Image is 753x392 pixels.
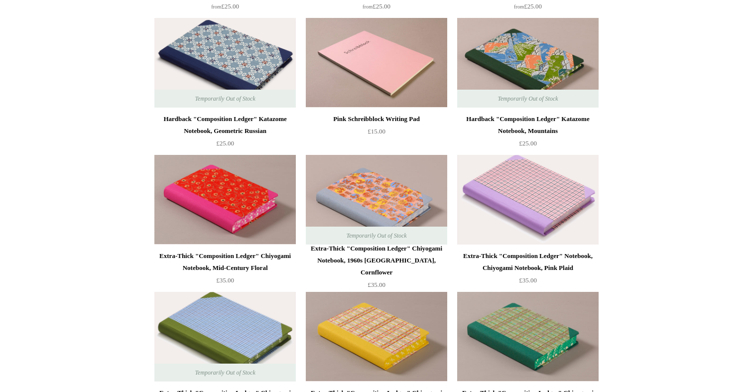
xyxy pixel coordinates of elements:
[363,4,373,9] span: from
[514,4,524,9] span: from
[457,18,599,108] a: Hardback "Composition Ledger" Katazome Notebook, Mountains Hardback "Composition Ledger" Katazome...
[336,227,416,245] span: Temporarily Out of Stock
[457,18,599,108] img: Hardback "Composition Ledger" Katazome Notebook, Mountains
[154,250,296,291] a: Extra-Thick "Composition Ledger" Chiyogami Notebook, Mid-Century Floral £35.00
[457,155,599,245] a: Extra-Thick "Composition Ledger" Notebook, Chiyogami Notebook, Pink Plaid Extra-Thick "Compositio...
[157,113,293,137] div: Hardback "Composition Ledger" Katazome Notebook, Geometric Russian
[154,292,296,382] a: Extra-Thick "Composition Ledger" Chiyogami Notebook, Blue Plaid Extra-Thick "Composition Ledger" ...
[185,364,265,382] span: Temporarily Out of Stock
[457,155,599,245] img: Extra-Thick "Composition Ledger" Notebook, Chiyogami Notebook, Pink Plaid
[157,250,293,274] div: Extra-Thick "Composition Ledger" Chiyogami Notebook, Mid-Century Floral
[216,276,234,284] span: £35.00
[519,139,537,147] span: £25.00
[154,113,296,154] a: Hardback "Composition Ledger" Katazome Notebook, Geometric Russian £25.00
[211,4,221,9] span: from
[306,18,447,108] img: Pink Schreibblock Writing Pad
[306,155,447,245] img: Extra-Thick "Composition Ledger" Chiyogami Notebook, 1960s Japan, Cornflower
[514,2,542,10] span: £25.00
[306,243,447,291] a: Extra-Thick "Composition Ledger" Chiyogami Notebook, 1960s [GEOGRAPHIC_DATA], Cornflower £35.00
[368,128,385,135] span: £15.00
[211,2,239,10] span: £25.00
[308,243,445,278] div: Extra-Thick "Composition Ledger" Chiyogami Notebook, 1960s [GEOGRAPHIC_DATA], Cornflower
[363,2,390,10] span: £25.00
[368,281,385,288] span: £35.00
[457,250,599,291] a: Extra-Thick "Composition Ledger" Notebook, Chiyogami Notebook, Pink Plaid £35.00
[519,276,537,284] span: £35.00
[306,292,447,382] img: Extra-Thick "Composition Ledger" Chiyogami Notebook, Yellow Tartan
[457,113,599,154] a: Hardback "Composition Ledger" Katazome Notebook, Mountains £25.00
[460,250,596,274] div: Extra-Thick "Composition Ledger" Notebook, Chiyogami Notebook, Pink Plaid
[460,113,596,137] div: Hardback "Composition Ledger" Katazome Notebook, Mountains
[306,292,447,382] a: Extra-Thick "Composition Ledger" Chiyogami Notebook, Yellow Tartan Extra-Thick "Composition Ledge...
[154,18,296,108] img: Hardback "Composition Ledger" Katazome Notebook, Geometric Russian
[308,113,445,125] div: Pink Schreibblock Writing Pad
[154,155,296,245] a: Extra-Thick "Composition Ledger" Chiyogami Notebook, Mid-Century Floral Extra-Thick "Composition ...
[457,292,599,382] img: Extra-Thick "Composition Ledger" Chiyogami Notebook, Green Tartan
[488,90,568,108] span: Temporarily Out of Stock
[457,292,599,382] a: Extra-Thick "Composition Ledger" Chiyogami Notebook, Green Tartan Extra-Thick "Composition Ledger...
[216,139,234,147] span: £25.00
[306,18,447,108] a: Pink Schreibblock Writing Pad Pink Schreibblock Writing Pad
[185,90,265,108] span: Temporarily Out of Stock
[306,155,447,245] a: Extra-Thick "Composition Ledger" Chiyogami Notebook, 1960s Japan, Cornflower Extra-Thick "Composi...
[154,155,296,245] img: Extra-Thick "Composition Ledger" Chiyogami Notebook, Mid-Century Floral
[306,113,447,154] a: Pink Schreibblock Writing Pad £15.00
[154,292,296,382] img: Extra-Thick "Composition Ledger" Chiyogami Notebook, Blue Plaid
[154,18,296,108] a: Hardback "Composition Ledger" Katazome Notebook, Geometric Russian Hardback "Composition Ledger" ...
